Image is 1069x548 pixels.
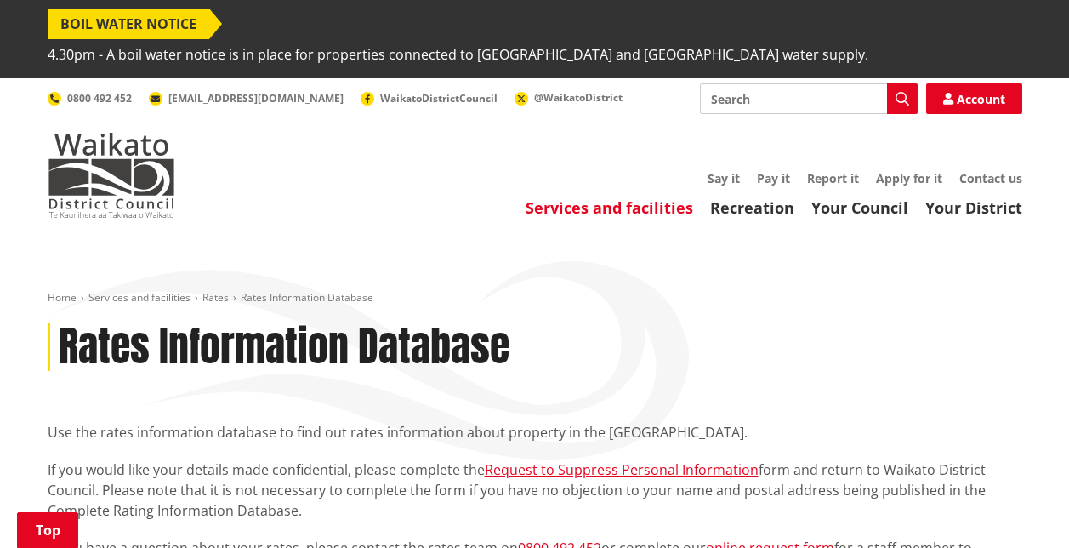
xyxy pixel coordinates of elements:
[925,197,1022,218] a: Your District
[67,91,132,106] span: 0800 492 452
[757,170,790,186] a: Pay it
[48,291,1022,305] nav: breadcrumb
[88,290,190,305] a: Services and facilities
[48,39,868,70] span: 4.30pm - A boil water notice is in place for properties connected to [GEOGRAPHIC_DATA] and [GEOGR...
[807,170,859,186] a: Report it
[811,197,908,218] a: Your Council
[59,323,509,372] h1: Rates Information Database
[361,91,498,106] a: WaikatoDistrictCouncil
[168,91,344,106] span: [EMAIL_ADDRESS][DOMAIN_NAME]
[48,422,1022,442] p: Use the rates information database to find out rates information about property in the [GEOGRAPHI...
[48,9,209,39] span: BOIL WATER NOTICE
[241,290,373,305] span: Rates Information Database
[48,460,1022,521] p: If you would like your details made confidential, please complete the form and return to Waikato ...
[17,512,78,548] a: Top
[48,133,175,218] img: Waikato District Council - Te Kaunihera aa Takiwaa o Waikato
[710,197,794,218] a: Recreation
[876,170,942,186] a: Apply for it
[700,83,918,114] input: Search input
[48,91,132,106] a: 0800 492 452
[485,460,759,479] a: Request to Suppress Personal Information
[380,91,498,106] span: WaikatoDistrictCouncil
[149,91,344,106] a: [EMAIL_ADDRESS][DOMAIN_NAME]
[926,83,1022,114] a: Account
[526,197,693,218] a: Services and facilities
[202,290,229,305] a: Rates
[959,170,1022,186] a: Contact us
[48,290,77,305] a: Home
[534,90,623,105] span: @WaikatoDistrict
[515,90,623,105] a: @WaikatoDistrict
[708,170,740,186] a: Say it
